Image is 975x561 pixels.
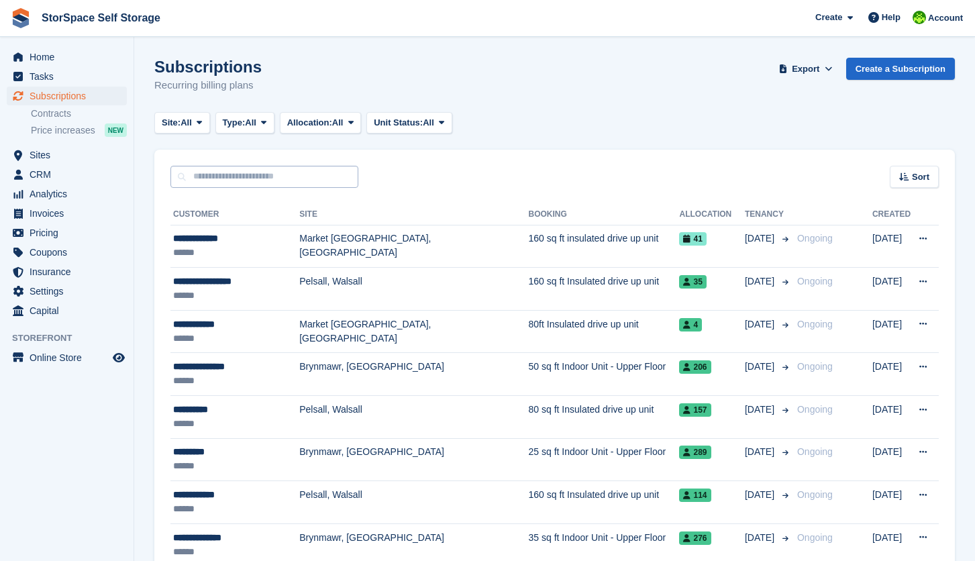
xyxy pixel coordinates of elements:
[529,481,680,524] td: 160 sq ft Insulated drive up unit
[529,353,680,396] td: 50 sq ft Indoor Unit - Upper Floor
[529,396,680,439] td: 80 sq ft Insulated drive up unit
[679,318,702,331] span: 4
[31,123,127,138] a: Price increases NEW
[872,438,911,481] td: [DATE]
[745,488,777,502] span: [DATE]
[679,531,711,545] span: 276
[928,11,963,25] span: Account
[11,8,31,28] img: stora-icon-8386f47178a22dfd0bd8f6a31ec36ba5ce8667c1dd55bd0f319d3a0aa187defe.svg
[872,353,911,396] td: [DATE]
[679,489,711,502] span: 114
[223,116,246,130] span: Type:
[797,532,833,543] span: Ongoing
[154,78,262,93] p: Recurring billing plans
[7,282,127,301] a: menu
[30,301,110,320] span: Capital
[299,310,528,353] td: Market [GEOGRAPHIC_DATA], [GEOGRAPHIC_DATA]
[745,232,777,246] span: [DATE]
[30,204,110,223] span: Invoices
[154,58,262,76] h1: Subscriptions
[7,204,127,223] a: menu
[872,204,911,225] th: Created
[846,58,955,80] a: Create a Subscription
[7,223,127,242] a: menu
[745,317,777,331] span: [DATE]
[162,116,181,130] span: Site:
[776,58,835,80] button: Export
[31,124,95,137] span: Price increases
[299,225,528,268] td: Market [GEOGRAPHIC_DATA], [GEOGRAPHIC_DATA]
[745,274,777,289] span: [DATE]
[679,275,706,289] span: 35
[7,348,127,367] a: menu
[872,310,911,353] td: [DATE]
[797,233,833,244] span: Ongoing
[30,243,110,262] span: Coupons
[30,282,110,301] span: Settings
[12,331,134,345] span: Storefront
[872,481,911,524] td: [DATE]
[374,116,423,130] span: Unit Status:
[815,11,842,24] span: Create
[299,481,528,524] td: Pelsall, Walsall
[529,438,680,481] td: 25 sq ft Indoor Unit - Upper Floor
[7,301,127,320] a: menu
[679,446,711,459] span: 289
[299,204,528,225] th: Site
[529,204,680,225] th: Booking
[745,403,777,417] span: [DATE]
[299,438,528,481] td: Brynmawr, [GEOGRAPHIC_DATA]
[7,185,127,203] a: menu
[280,112,362,134] button: Allocation: All
[882,11,901,24] span: Help
[30,48,110,66] span: Home
[30,87,110,105] span: Subscriptions
[7,262,127,281] a: menu
[170,204,299,225] th: Customer
[872,396,911,439] td: [DATE]
[872,268,911,311] td: [DATE]
[245,116,256,130] span: All
[423,116,434,130] span: All
[7,146,127,164] a: menu
[797,404,833,415] span: Ongoing
[792,62,819,76] span: Export
[7,87,127,105] a: menu
[7,165,127,184] a: menu
[30,348,110,367] span: Online Store
[36,7,166,29] a: StorSpace Self Storage
[366,112,452,134] button: Unit Status: All
[797,489,833,500] span: Ongoing
[30,185,110,203] span: Analytics
[31,107,127,120] a: Contracts
[797,319,833,329] span: Ongoing
[745,531,777,545] span: [DATE]
[797,446,833,457] span: Ongoing
[912,170,929,184] span: Sort
[679,403,711,417] span: 157
[7,67,127,86] a: menu
[332,116,344,130] span: All
[299,396,528,439] td: Pelsall, Walsall
[745,204,792,225] th: Tenancy
[679,232,706,246] span: 41
[181,116,192,130] span: All
[30,67,110,86] span: Tasks
[287,116,332,130] span: Allocation:
[679,204,744,225] th: Allocation
[7,243,127,262] a: menu
[529,268,680,311] td: 160 sq ft Insulated drive up unit
[30,146,110,164] span: Sites
[913,11,926,24] img: paul catt
[154,112,210,134] button: Site: All
[30,165,110,184] span: CRM
[745,445,777,459] span: [DATE]
[7,48,127,66] a: menu
[872,225,911,268] td: [DATE]
[111,350,127,366] a: Preview store
[299,268,528,311] td: Pelsall, Walsall
[299,353,528,396] td: Brynmawr, [GEOGRAPHIC_DATA]
[215,112,274,134] button: Type: All
[30,223,110,242] span: Pricing
[745,360,777,374] span: [DATE]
